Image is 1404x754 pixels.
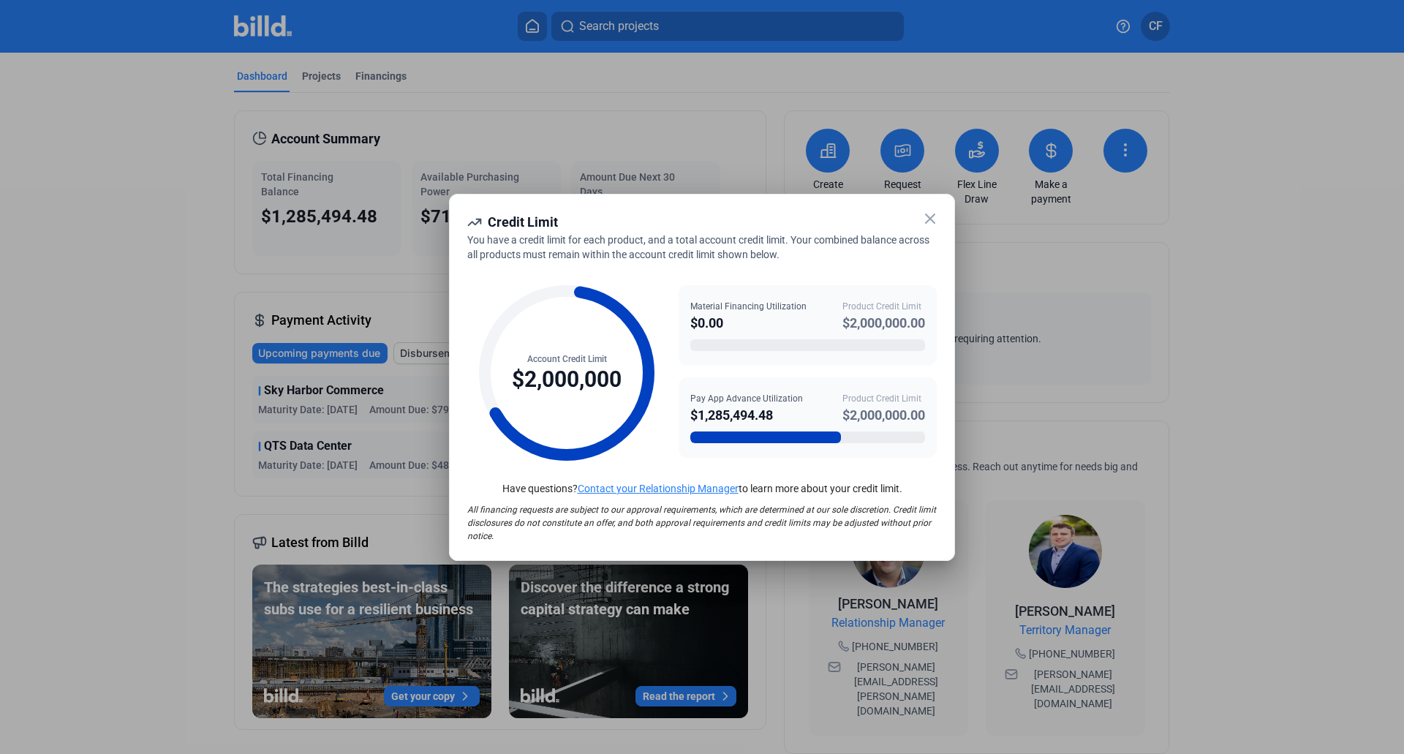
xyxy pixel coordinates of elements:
div: Account Credit Limit [512,353,622,366]
div: Product Credit Limit [842,300,925,313]
div: Material Financing Utilization [690,300,807,313]
div: $1,285,494.48 [690,405,803,426]
div: Product Credit Limit [842,392,925,405]
div: $2,000,000.00 [842,405,925,426]
span: Have questions? to learn more about your credit limit. [502,483,902,494]
div: $2,000,000.00 [842,313,925,333]
div: Pay App Advance Utilization [690,392,803,405]
div: $0.00 [690,313,807,333]
span: Credit Limit [488,214,558,230]
div: $2,000,000 [512,366,622,393]
span: All financing requests are subject to our approval requirements, which are determined at our sole... [467,505,936,541]
a: Contact your Relationship Manager [578,483,739,494]
span: You have a credit limit for each product, and a total account credit limit. Your combined balance... [467,234,929,260]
